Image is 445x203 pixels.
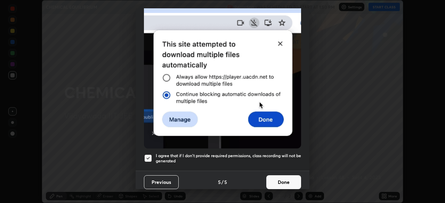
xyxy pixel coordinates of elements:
h5: I agree that if I don't provide required permissions, class recording will not be generated [156,153,301,164]
button: Done [266,175,301,189]
h4: / [221,178,224,186]
h4: 5 [224,178,227,186]
button: Previous [144,175,179,189]
h4: 5 [218,178,221,186]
